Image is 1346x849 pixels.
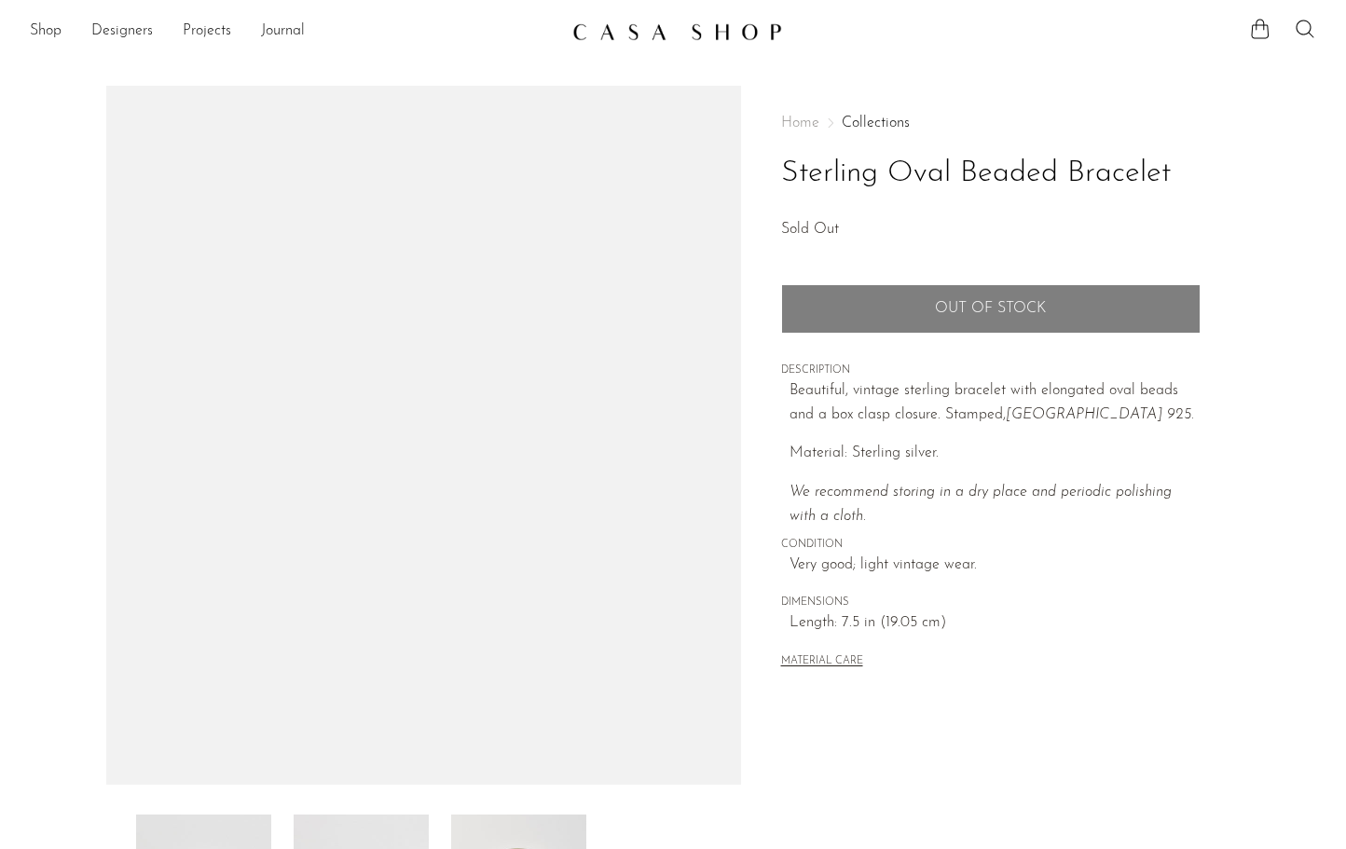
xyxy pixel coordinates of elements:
button: Add to cart [781,284,1201,333]
span: Out of stock [935,300,1046,318]
a: Collections [842,116,910,130]
h1: Sterling Oval Beaded Bracelet [781,150,1201,198]
em: [GEOGRAPHIC_DATA] 925. [1006,407,1194,422]
ul: NEW HEADER MENU [30,16,557,48]
span: Home [781,116,819,130]
a: Projects [183,20,231,44]
a: Shop [30,20,62,44]
span: DIMENSIONS [781,595,1201,611]
button: MATERIAL CARE [781,655,863,669]
p: Beautiful, vintage sterling bracelet with elongated oval beads and a box clasp closure. Stamped, [790,379,1201,427]
span: Sold Out [781,222,839,237]
a: Designers [91,20,153,44]
span: Length: 7.5 in (19.05 cm) [790,611,1201,636]
nav: Desktop navigation [30,16,557,48]
i: We recommend storing in a dry place and periodic polishing with a cloth. [790,485,1172,524]
span: DESCRIPTION [781,363,1201,379]
p: Material: Sterling silver. [790,442,1201,466]
nav: Breadcrumbs [781,116,1201,130]
span: Very good; light vintage wear. [790,554,1201,578]
span: CONDITION [781,537,1201,554]
a: Journal [261,20,305,44]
